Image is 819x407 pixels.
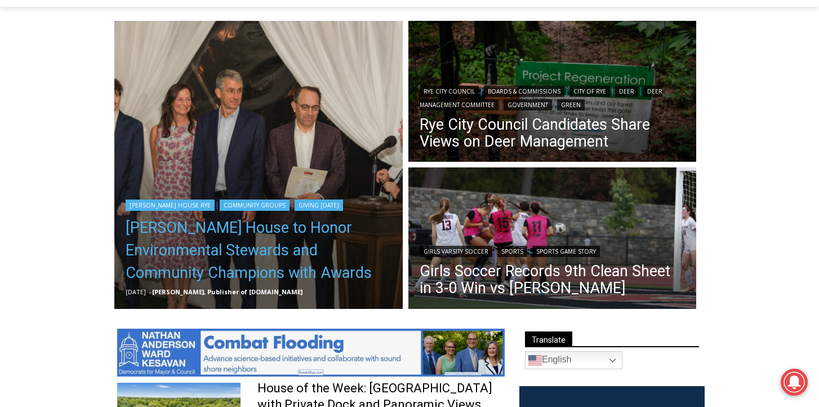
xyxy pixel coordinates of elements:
[615,86,638,97] a: Deer
[114,21,403,309] img: (PHOTO: Ferdinand Coghlan (Rye High School Eagle Scout), Lisa Dominici (executive director, Rye Y...
[118,95,123,107] div: 1
[557,99,585,110] a: Green
[420,83,686,110] div: | | | | | |
[1,1,112,112] img: s_800_29ca6ca9-f6cc-433c-a631-14f6620ca39b.jpeg
[528,353,542,367] img: en
[408,21,697,165] img: (PHOTO: The Rye Nature Center maintains two fenced deer exclosure areas to keep deer out and allo...
[118,33,163,92] div: Co-sponsored by Westchester County Parks
[132,95,137,107] div: 6
[126,200,215,211] a: [PERSON_NAME] House Rye
[420,263,686,297] a: Girls Soccer Records 9th Clean Sheet in 3-0 Win vs [PERSON_NAME]
[408,21,697,165] a: Read More Rye City Council Candidates Share Views on Deer Management
[420,246,492,257] a: Girls Varsity Soccer
[525,331,572,347] span: Translate
[114,21,403,309] a: Read More Wainwright House to Honor Environmental Stewards and Community Champions with Awards
[295,112,522,138] span: Intern @ [DOMAIN_NAME]
[126,197,391,211] div: | |
[126,216,391,284] a: [PERSON_NAME] House to Honor Environmental Stewards and Community Champions with Awards
[152,287,302,296] a: [PERSON_NAME], Publisher of [DOMAIN_NAME]
[149,287,152,296] span: –
[497,246,527,257] a: Sports
[420,86,479,97] a: Rye City Council
[504,99,552,110] a: Government
[126,95,129,107] div: /
[484,86,564,97] a: Boards & Commissions
[569,86,610,97] a: City of Rye
[9,113,150,139] h4: [PERSON_NAME] Read Sanctuary Fall Fest: [DATE]
[525,351,622,369] a: English
[408,167,697,312] a: Read More Girls Soccer Records 9th Clean Sheet in 3-0 Win vs Harrison
[408,167,697,312] img: (PHOTO: Hannah Jachman scores a header goal on October 7, 2025, with teammates Parker Calhoun (#1...
[271,109,546,140] a: Intern @ [DOMAIN_NAME]
[126,287,146,296] time: [DATE]
[220,200,290,211] a: Community Groups
[295,200,343,211] a: Giving [DATE]
[532,246,600,257] a: Sports Game Story
[284,1,532,109] div: "At the 10am stand-up meeting, each intern gets a chance to take [PERSON_NAME] and the other inte...
[1,112,168,140] a: [PERSON_NAME] Read Sanctuary Fall Fest: [DATE]
[420,244,686,257] div: | |
[420,116,686,150] a: Rye City Council Candidates Share Views on Deer Management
